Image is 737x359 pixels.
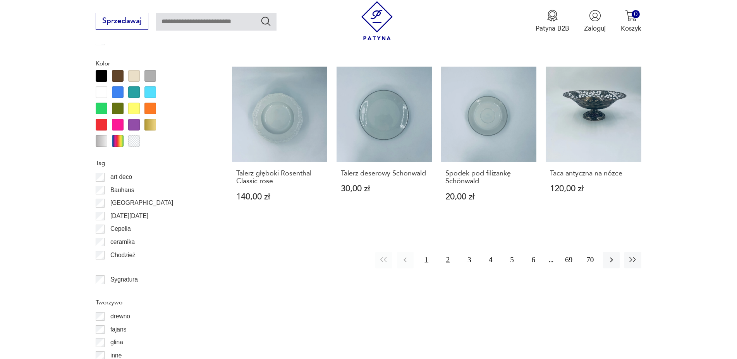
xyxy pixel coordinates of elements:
[260,15,271,27] button: Szukaj
[110,172,132,182] p: art deco
[546,10,558,22] img: Ikona medalu
[341,185,428,193] p: 30,00 zł
[589,10,601,22] img: Ikonka użytkownika
[96,158,210,168] p: Tag
[96,19,148,25] a: Sprzedawaj
[110,185,134,195] p: Bauhaus
[632,10,640,18] div: 0
[110,337,123,347] p: glina
[625,10,637,22] img: Ikona koszyka
[357,1,397,40] img: Patyna - sklep z meblami i dekoracjami vintage
[110,211,148,221] p: [DATE][DATE]
[445,170,533,186] h3: Spodek pod filiżankę Schönwald
[584,24,606,33] p: Zaloguj
[418,252,435,268] button: 1
[110,311,130,321] p: drewno
[110,250,136,260] p: Chodzież
[536,10,569,33] a: Ikona medaluPatyna B2B
[582,252,598,268] button: 70
[445,193,533,201] p: 20,00 zł
[96,13,148,30] button: Sprzedawaj
[584,10,606,33] button: Zaloguj
[621,24,641,33] p: Koszyk
[441,67,536,219] a: Spodek pod filiżankę SchönwaldSpodek pod filiżankę Schönwald20,00 zł
[110,275,138,285] p: Sygnatura
[525,252,542,268] button: 6
[621,10,641,33] button: 0Koszyk
[232,67,327,219] a: Talerz głęboki Rosenthal Classic roseTalerz głęboki Rosenthal Classic rose140,00 zł
[110,325,127,335] p: fajans
[550,170,637,177] h3: Taca antyczna na nóżce
[110,237,135,247] p: ceramika
[504,252,521,268] button: 5
[236,193,323,201] p: 140,00 zł
[337,67,432,219] a: Talerz deserowy SchönwaldTalerz deserowy Schönwald30,00 zł
[96,58,210,69] p: Kolor
[560,252,577,268] button: 69
[550,185,637,193] p: 120,00 zł
[96,297,210,307] p: Tworzywo
[110,224,131,234] p: Cepelia
[536,10,569,33] button: Patyna B2B
[440,252,456,268] button: 2
[482,252,499,268] button: 4
[536,24,569,33] p: Patyna B2B
[341,170,428,177] h3: Talerz deserowy Schönwald
[236,170,323,186] h3: Talerz głęboki Rosenthal Classic rose
[461,252,478,268] button: 3
[110,263,134,273] p: Ćmielów
[110,198,173,208] p: [GEOGRAPHIC_DATA]
[546,67,641,219] a: Taca antyczna na nóżceTaca antyczna na nóżce120,00 zł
